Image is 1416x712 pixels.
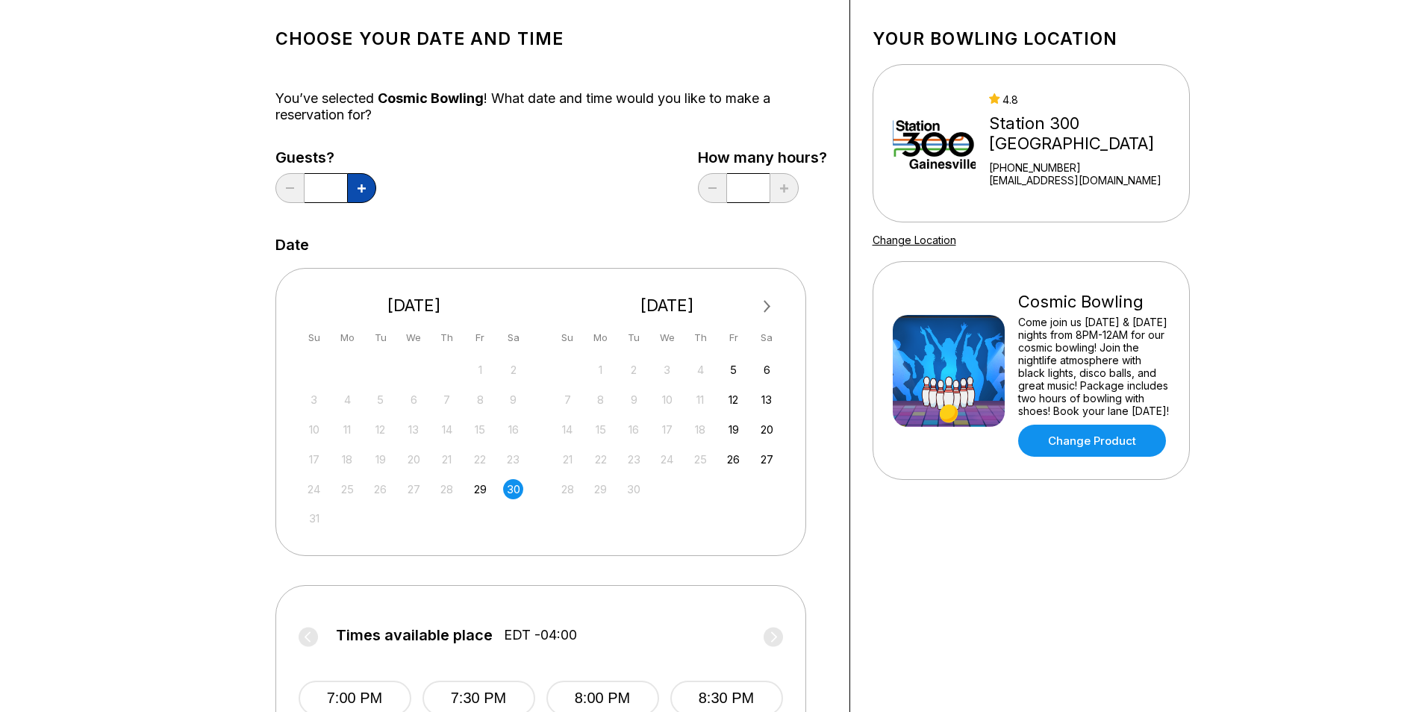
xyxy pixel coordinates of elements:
[690,449,711,469] div: Not available Thursday, September 25th, 2025
[337,390,358,410] div: Not available Monday, August 4th, 2025
[624,479,644,499] div: Not available Tuesday, September 30th, 2025
[757,390,777,410] div: Choose Saturday, September 13th, 2025
[304,449,324,469] div: Not available Sunday, August 17th, 2025
[370,390,390,410] div: Not available Tuesday, August 5th, 2025
[275,28,827,49] h1: Choose your Date and time
[370,449,390,469] div: Not available Tuesday, August 19th, 2025
[299,296,530,316] div: [DATE]
[304,390,324,410] div: Not available Sunday, August 3rd, 2025
[503,479,523,499] div: Choose Saturday, August 30th, 2025
[989,161,1182,174] div: [PHONE_NUMBER]
[757,360,777,380] div: Choose Saturday, September 6th, 2025
[337,479,358,499] div: Not available Monday, August 25th, 2025
[404,328,424,348] div: We
[555,358,779,499] div: month 2025-09
[590,479,611,499] div: Not available Monday, September 29th, 2025
[370,479,390,499] div: Not available Tuesday, August 26th, 2025
[657,328,677,348] div: We
[275,90,827,123] div: You’ve selected ! What date and time would you like to make a reservation for?
[624,449,644,469] div: Not available Tuesday, September 23rd, 2025
[1018,425,1166,457] a: Change Product
[304,328,324,348] div: Su
[690,390,711,410] div: Not available Thursday, September 11th, 2025
[755,295,779,319] button: Next Month
[470,479,490,499] div: Choose Friday, August 29th, 2025
[275,237,309,253] label: Date
[370,419,390,440] div: Not available Tuesday, August 12th, 2025
[437,449,457,469] div: Not available Thursday, August 21st, 2025
[657,419,677,440] div: Not available Wednesday, September 17th, 2025
[470,390,490,410] div: Not available Friday, August 8th, 2025
[558,390,578,410] div: Not available Sunday, September 7th, 2025
[558,479,578,499] div: Not available Sunday, September 28th, 2025
[437,419,457,440] div: Not available Thursday, August 14th, 2025
[437,328,457,348] div: Th
[624,419,644,440] div: Not available Tuesday, September 16th, 2025
[757,449,777,469] div: Choose Saturday, September 27th, 2025
[690,328,711,348] div: Th
[1018,292,1170,312] div: Cosmic Bowling
[690,360,711,380] div: Not available Thursday, September 4th, 2025
[304,479,324,499] div: Not available Sunday, August 24th, 2025
[657,449,677,469] div: Not available Wednesday, September 24th, 2025
[337,449,358,469] div: Not available Monday, August 18th, 2025
[698,149,827,166] label: How many hours?
[503,328,523,348] div: Sa
[624,390,644,410] div: Not available Tuesday, September 9th, 2025
[989,93,1182,106] div: 4.8
[470,360,490,380] div: Not available Friday, August 1st, 2025
[893,87,976,199] img: Station 300 Gainesville
[723,328,743,348] div: Fr
[470,419,490,440] div: Not available Friday, August 15th, 2025
[989,113,1182,154] div: Station 300 [GEOGRAPHIC_DATA]
[437,390,457,410] div: Not available Thursday, August 7th, 2025
[590,360,611,380] div: Not available Monday, September 1st, 2025
[337,419,358,440] div: Not available Monday, August 11th, 2025
[558,328,578,348] div: Su
[503,419,523,440] div: Not available Saturday, August 16th, 2025
[558,449,578,469] div: Not available Sunday, September 21st, 2025
[304,508,324,528] div: Not available Sunday, August 31st, 2025
[757,419,777,440] div: Choose Saturday, September 20th, 2025
[723,419,743,440] div: Choose Friday, September 19th, 2025
[404,479,424,499] div: Not available Wednesday, August 27th, 2025
[370,328,390,348] div: Tu
[590,419,611,440] div: Not available Monday, September 15th, 2025
[503,449,523,469] div: Not available Saturday, August 23rd, 2025
[337,328,358,348] div: Mo
[624,360,644,380] div: Not available Tuesday, September 2nd, 2025
[302,358,526,529] div: month 2025-08
[657,390,677,410] div: Not available Wednesday, September 10th, 2025
[503,360,523,380] div: Not available Saturday, August 2nd, 2025
[336,627,493,643] span: Times available place
[558,419,578,440] div: Not available Sunday, September 14th, 2025
[404,419,424,440] div: Not available Wednesday, August 13th, 2025
[624,328,644,348] div: Tu
[893,315,1005,427] img: Cosmic Bowling
[723,390,743,410] div: Choose Friday, September 12th, 2025
[470,328,490,348] div: Fr
[437,479,457,499] div: Not available Thursday, August 28th, 2025
[470,449,490,469] div: Not available Friday, August 22nd, 2025
[690,419,711,440] div: Not available Thursday, September 18th, 2025
[723,449,743,469] div: Choose Friday, September 26th, 2025
[590,449,611,469] div: Not available Monday, September 22nd, 2025
[378,90,484,106] span: Cosmic Bowling
[275,149,376,166] label: Guests?
[504,627,577,643] span: EDT -04:00
[657,360,677,380] div: Not available Wednesday, September 3rd, 2025
[590,390,611,410] div: Not available Monday, September 8th, 2025
[552,296,783,316] div: [DATE]
[1018,316,1170,417] div: Come join us [DATE] & [DATE] nights from 8PM-12AM for our cosmic bowling! Join the nightlife atmo...
[873,28,1190,49] h1: Your bowling location
[404,390,424,410] div: Not available Wednesday, August 6th, 2025
[723,360,743,380] div: Choose Friday, September 5th, 2025
[404,449,424,469] div: Not available Wednesday, August 20th, 2025
[304,419,324,440] div: Not available Sunday, August 10th, 2025
[503,390,523,410] div: Not available Saturday, August 9th, 2025
[590,328,611,348] div: Mo
[873,234,956,246] a: Change Location
[989,174,1182,187] a: [EMAIL_ADDRESS][DOMAIN_NAME]
[757,328,777,348] div: Sa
